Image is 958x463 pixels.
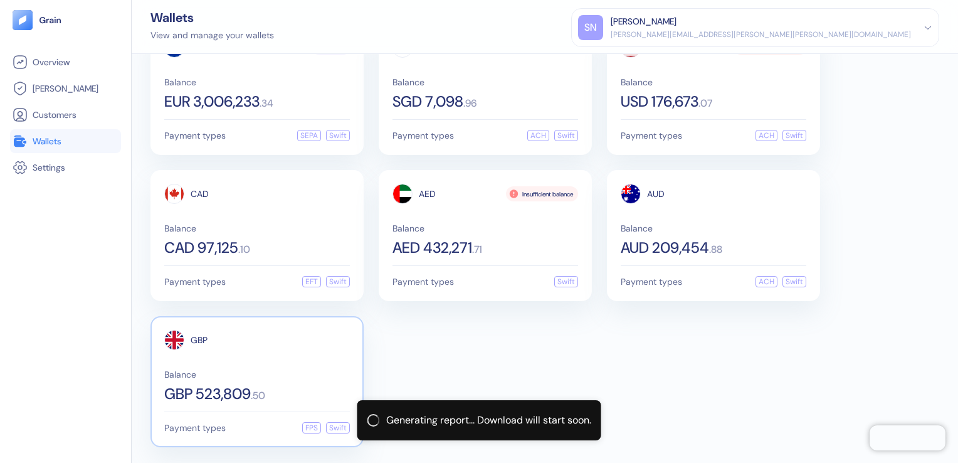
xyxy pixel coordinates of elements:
span: AED [419,189,436,198]
a: [PERSON_NAME] [13,81,118,96]
span: USD 176,673 [621,94,698,109]
a: Settings [13,160,118,175]
div: Wallets [150,11,274,24]
span: Balance [621,224,806,233]
img: logo [39,16,62,24]
span: . 71 [472,245,482,255]
div: Swift [554,130,578,141]
span: Payment types [164,277,226,286]
iframe: Chatra live chat [870,425,945,450]
span: AED 432,271 [392,240,472,255]
span: Balance [392,78,578,87]
span: Customers [33,109,76,121]
span: Overview [33,56,70,68]
span: Balance [164,78,350,87]
a: Wallets [13,134,118,149]
span: Balance [392,224,578,233]
div: Generating report... Download will start soon. [386,413,591,428]
span: Payment types [392,277,454,286]
div: Swift [554,276,578,287]
div: [PERSON_NAME] [611,15,676,28]
span: Settings [33,161,65,174]
div: View and manage your wallets [150,29,274,42]
div: SEPA [297,130,321,141]
div: Swift [782,130,806,141]
div: Swift [326,422,350,434]
span: CAD 97,125 [164,240,238,255]
a: Overview [13,55,118,70]
span: . 96 [463,98,476,109]
span: AUD [647,189,665,198]
div: SN [578,15,603,40]
span: Payment types [164,131,226,140]
span: Payment types [621,277,682,286]
div: Swift [782,276,806,287]
span: Balance [164,370,350,379]
span: . 34 [260,98,273,109]
img: logo-tablet-V2.svg [13,10,33,30]
div: Insufficient balance [506,186,578,201]
span: Balance [164,224,350,233]
div: [PERSON_NAME][EMAIL_ADDRESS][PERSON_NAME][PERSON_NAME][DOMAIN_NAME] [611,29,911,40]
span: AUD 209,454 [621,240,709,255]
div: ACH [527,130,549,141]
span: Balance [621,78,806,87]
div: ACH [755,276,777,287]
span: . 07 [698,98,712,109]
span: CAD [191,189,209,198]
div: ACH [755,130,777,141]
span: . 50 [251,391,265,401]
span: [PERSON_NAME] [33,82,98,95]
span: SGD 7,098 [392,94,463,109]
span: Payment types [392,131,454,140]
div: FPS [302,422,321,434]
span: Wallets [33,135,61,147]
div: Swift [326,130,350,141]
span: . 10 [238,245,250,255]
span: GBP [191,336,208,344]
span: EUR 3,006,233 [164,94,260,109]
span: Payment types [164,423,226,432]
div: EFT [302,276,321,287]
span: . 88 [709,245,722,255]
div: Swift [326,276,350,287]
a: Customers [13,107,118,122]
span: Payment types [621,131,682,140]
span: GBP 523,809 [164,386,251,402]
